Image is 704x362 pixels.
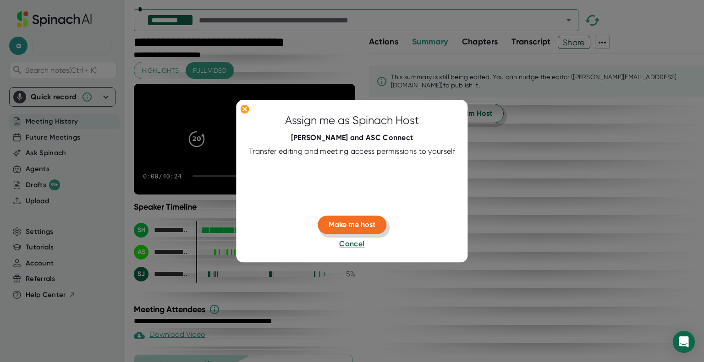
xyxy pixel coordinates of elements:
[673,331,695,353] div: Open Intercom Messenger
[339,240,364,249] span: Cancel
[339,239,364,250] button: Cancel
[291,134,413,143] div: [PERSON_NAME] and ASC Connect
[285,113,419,129] div: Assign me as Spinach Host
[329,221,375,229] span: Make me host
[249,147,455,157] div: Transfer editing and meeting access permissions to yourself
[318,216,386,234] button: Make me host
